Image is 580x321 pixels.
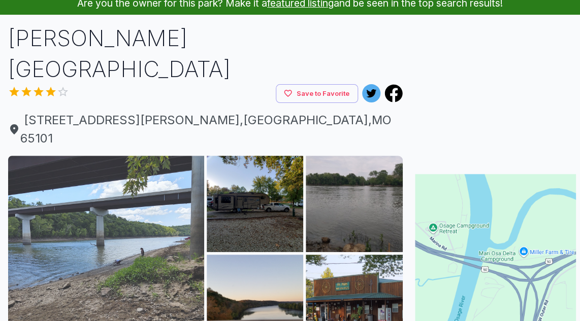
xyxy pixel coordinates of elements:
[415,23,576,150] iframe: Advertisement
[8,111,403,148] a: [STREET_ADDRESS][PERSON_NAME],[GEOGRAPHIC_DATA],MO 65101
[306,156,403,253] img: AAcXr8rauXNdA70VieOmVxk_rhiu1qPjJnuKGCs-G4QdAw8Mwdbou7ubFWZbM_TjpQ98U3XzfOVNcz9B0VqhgmwXhfFBkNVcc...
[207,156,304,253] img: AAcXr8oDa8rsXAppsNT8iuiUIE7QdwTflr7_wtMSiR9sz3xApTyDmoFShsFWiOdOq9nvHClwIzn5U3EP6HlEajvT6UeyCWzjj...
[8,111,403,148] span: [STREET_ADDRESS][PERSON_NAME] , [GEOGRAPHIC_DATA] , MO 65101
[8,23,403,84] h1: [PERSON_NAME][GEOGRAPHIC_DATA]
[276,84,358,103] button: Save to Favorite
